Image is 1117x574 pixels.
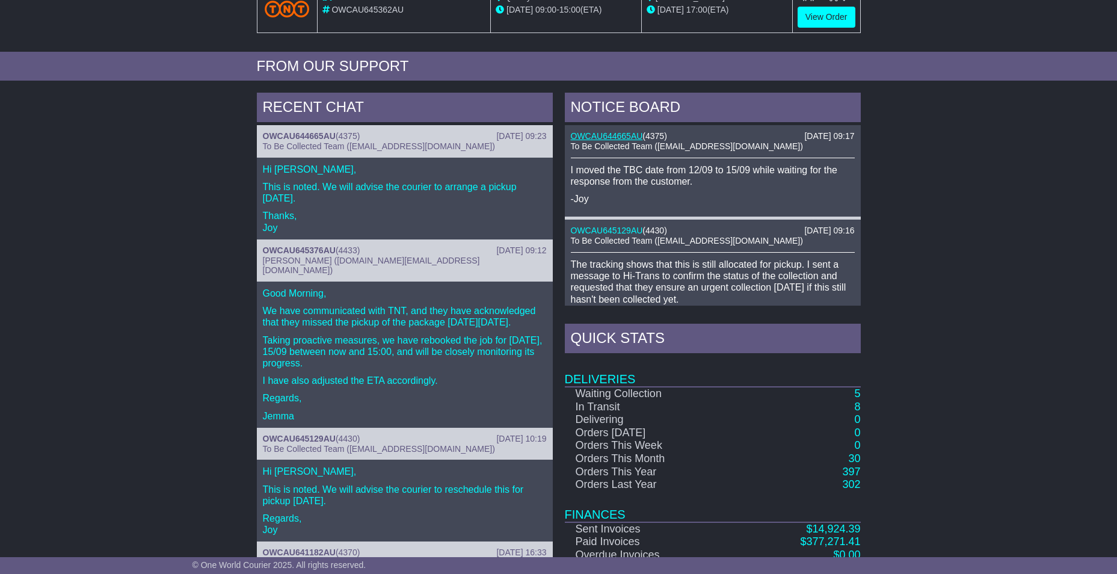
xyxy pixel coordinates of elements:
[848,452,860,464] a: 30
[842,478,860,490] a: 302
[263,513,547,535] p: Regards, Joy
[854,427,860,439] a: 0
[854,387,860,400] a: 5
[263,410,547,422] p: Jemma
[535,5,556,14] span: 09:00
[565,466,738,479] td: Orders This Year
[339,548,357,557] span: 4370
[806,523,860,535] a: $14,924.39
[686,5,707,14] span: 17:00
[263,256,480,276] span: [PERSON_NAME] ([DOMAIN_NAME][EMAIL_ADDRESS][DOMAIN_NAME])
[833,549,860,561] a: $0.00
[804,131,854,141] div: [DATE] 09:17
[647,4,787,16] div: (ETA)
[339,245,357,255] span: 4433
[565,478,738,492] td: Orders Last Year
[263,131,336,141] a: OWCAU644665AU
[657,5,684,14] span: [DATE]
[798,7,855,28] a: View Order
[263,305,547,328] p: We have communicated with TNT, and they have acknowledged that they missed the pickup of the pack...
[565,401,738,414] td: In Transit
[559,5,580,14] span: 15:00
[496,245,546,256] div: [DATE] 09:12
[565,549,738,562] td: Overdue Invoices
[565,413,738,427] td: Delivering
[192,560,366,570] span: © One World Courier 2025. All rights reserved.
[263,141,495,151] span: To Be Collected Team ([EMAIL_ADDRESS][DOMAIN_NAME])
[854,439,860,451] a: 0
[263,434,547,444] div: ( )
[263,466,547,477] p: Hi [PERSON_NAME],
[339,131,357,141] span: 4375
[257,58,861,75] div: FROM OUR SUPPORT
[263,288,547,299] p: Good Morning,
[565,492,861,522] td: Finances
[565,427,738,440] td: Orders [DATE]
[571,164,855,187] p: I moved the TBC date from 12/09 to 15/09 while waiting for the response from the customer.
[263,444,495,454] span: To Be Collected Team ([EMAIL_ADDRESS][DOMAIN_NAME])
[571,131,855,141] div: ( )
[263,245,336,255] a: OWCAU645376AU
[263,434,336,443] a: OWCAU645129AU
[645,226,664,235] span: 4430
[565,387,738,401] td: Waiting Collection
[571,259,855,305] p: The tracking shows that this is still allocated for pickup. I sent a message to Hi-Trans to confi...
[842,466,860,478] a: 397
[496,548,546,558] div: [DATE] 16:33
[812,523,860,535] span: 14,924.39
[565,522,738,536] td: Sent Invoices
[565,356,861,387] td: Deliveries
[263,548,336,557] a: OWCAU641182AU
[265,1,310,17] img: TNT_Domestic.png
[854,413,860,425] a: 0
[263,245,547,256] div: ( )
[506,5,533,14] span: [DATE]
[854,401,860,413] a: 8
[565,535,738,549] td: Paid Invoices
[263,335,547,369] p: Taking proactive measures, we have rebooked the job for [DATE], 15/09 between now and 15:00, and ...
[263,548,547,558] div: ( )
[496,4,636,16] div: - (ETA)
[645,131,664,141] span: 4375
[565,452,738,466] td: Orders This Month
[804,226,854,236] div: [DATE] 09:16
[263,392,547,404] p: Regards,
[565,93,861,125] div: NOTICE BOARD
[571,226,855,236] div: ( )
[263,131,547,141] div: ( )
[263,210,547,233] p: Thanks, Joy
[263,484,547,507] p: This is noted. We will advise the courier to reschedule this for pickup [DATE].
[806,535,860,548] span: 377,271.41
[571,131,643,141] a: OWCAU644665AU
[257,93,553,125] div: RECENT CHAT
[339,434,357,443] span: 4430
[839,549,860,561] span: 0.00
[571,236,803,245] span: To Be Collected Team ([EMAIL_ADDRESS][DOMAIN_NAME])
[263,164,547,175] p: Hi [PERSON_NAME],
[571,226,643,235] a: OWCAU645129AU
[263,375,547,386] p: I have also adjusted the ETA accordingly.
[800,535,860,548] a: $377,271.41
[331,5,404,14] span: OWCAU645362AU
[565,324,861,356] div: Quick Stats
[496,131,546,141] div: [DATE] 09:23
[565,439,738,452] td: Orders This Week
[263,181,547,204] p: This is noted. We will advise the courier to arrange a pickup [DATE].
[496,434,546,444] div: [DATE] 10:19
[571,193,855,205] p: -Joy
[571,141,803,151] span: To Be Collected Team ([EMAIL_ADDRESS][DOMAIN_NAME])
